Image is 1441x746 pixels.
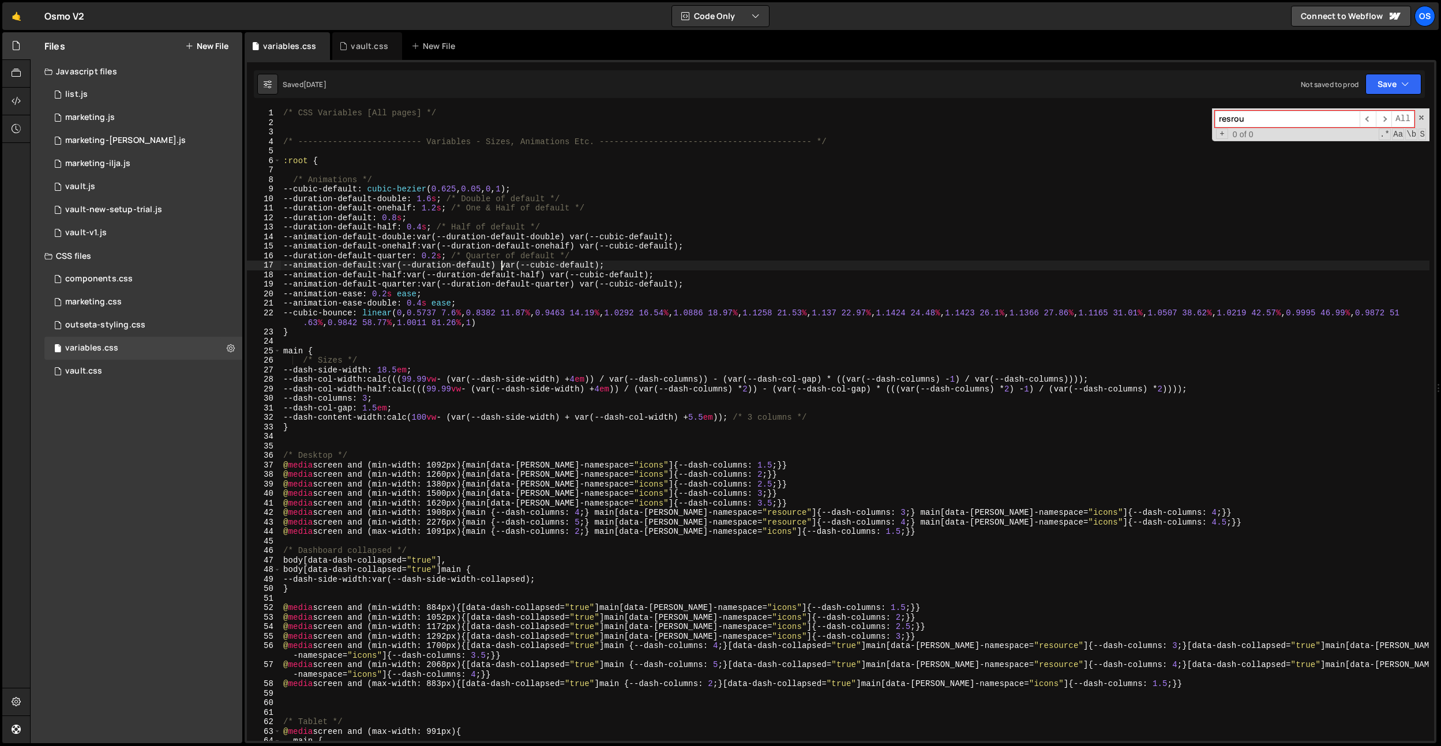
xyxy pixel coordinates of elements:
div: 21 [247,299,281,308]
div: 37 [247,461,281,470]
div: 31 [247,404,281,413]
div: 38 [247,470,281,480]
div: 56 [247,641,281,660]
div: 32 [247,413,281,423]
div: 40 [247,489,281,499]
div: 16596/45152.js [44,198,242,221]
div: 30 [247,394,281,404]
span: 0 of 0 [1228,130,1258,140]
div: 10 [247,194,281,204]
a: 🤙 [2,2,31,30]
div: 42 [247,508,281,518]
div: 16596/45423.js [44,152,242,175]
span: Whole Word Search [1405,129,1417,140]
div: vault.js [65,182,95,192]
div: 16596/45422.js [44,106,242,129]
div: Not saved to prod [1301,80,1359,89]
div: 57 [247,660,281,679]
div: 2 [247,118,281,128]
div: 19 [247,280,281,289]
div: variables.css [65,343,118,353]
div: 34 [247,432,281,442]
div: 27 [247,366,281,375]
span: ​ [1376,111,1392,127]
button: New File [185,42,228,51]
div: 16596/45511.css [44,267,242,291]
span: Toggle Replace mode [1216,129,1228,140]
a: Os [1414,6,1435,27]
div: 16596/45424.js [44,129,242,152]
div: 16596/45151.js [44,83,242,106]
div: 14 [247,232,281,242]
div: 47 [247,556,281,566]
div: 16596/45153.css [44,360,242,383]
a: Connect to Webflow [1291,6,1411,27]
div: 54 [247,622,281,632]
div: 22 [247,308,281,327]
div: 50 [247,584,281,594]
div: 46 [247,546,281,556]
div: Saved [283,80,327,89]
span: CaseSensitive Search [1392,129,1404,140]
div: 15 [247,242,281,251]
span: Search In Selection [1419,129,1426,140]
div: 3 [247,127,281,137]
div: 55 [247,632,281,642]
div: vault-new-setup-trial.js [65,205,162,215]
div: 23 [247,327,281,337]
div: 24 [247,337,281,346]
div: marketing.js [65,112,115,123]
div: 36 [247,451,281,461]
div: 7 [247,165,281,175]
div: 45 [247,537,281,547]
div: 35 [247,442,281,451]
div: 5 [247,146,281,156]
div: 60 [247,698,281,708]
div: marketing-ilja.js [65,159,130,169]
div: 64 [247,736,281,746]
div: 8 [247,175,281,185]
div: 6 [247,156,281,166]
div: 1 [247,108,281,118]
div: variables.css [263,40,316,52]
div: 16596/45446.css [44,291,242,314]
div: 63 [247,727,281,737]
div: 62 [247,717,281,727]
span: RegExp Search [1379,129,1391,140]
div: 43 [247,518,281,528]
div: marketing.css [65,297,122,307]
div: 25 [247,346,281,356]
div: 49 [247,575,281,585]
span: ​ [1360,111,1376,127]
div: 48 [247,565,281,575]
div: 16596/45132.js [44,221,242,244]
h2: Files [44,40,65,52]
div: 16596/45156.css [44,314,242,337]
div: vault.css [65,366,102,376]
div: 20 [247,289,281,299]
div: 13 [247,223,281,232]
div: 16596/45133.js [44,175,242,198]
div: outseta-styling.css [65,320,145,330]
div: 4 [247,137,281,147]
div: New File [411,40,460,52]
div: marketing-[PERSON_NAME].js [65,135,186,146]
div: 52 [247,603,281,613]
div: vault-v1.js [65,228,107,238]
button: Save [1365,74,1421,95]
div: 51 [247,594,281,604]
div: 28 [247,375,281,385]
div: Osmo V2 [44,9,84,23]
div: 18 [247,270,281,280]
div: components.css [65,274,133,284]
div: vault.css [351,40,388,52]
input: Search for [1215,111,1360,127]
div: 29 [247,385,281,394]
div: 26 [247,356,281,366]
div: 59 [247,689,281,699]
span: Alt-Enter [1391,111,1414,127]
div: [DATE] [303,80,327,89]
div: 44 [247,527,281,537]
div: 58 [247,679,281,689]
